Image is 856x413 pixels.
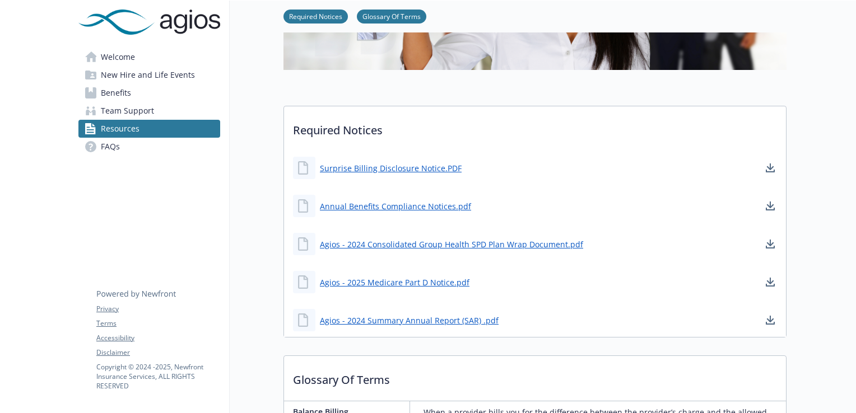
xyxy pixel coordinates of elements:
a: Agios - 2024 Consolidated Group Health SPD Plan Wrap Document.pdf [320,238,583,250]
a: Privacy [96,304,220,314]
a: New Hire and Life Events [78,66,220,84]
span: FAQs [101,138,120,156]
a: Welcome [78,48,220,66]
a: Annual Benefits Compliance Notices.pdf [320,200,471,212]
span: New Hire and Life Events [101,66,195,84]
a: Terms [96,318,220,328]
a: Accessibility [96,333,220,343]
a: Team Support [78,102,220,120]
span: Resources [101,120,139,138]
span: Benefits [101,84,131,102]
a: download document [764,161,777,175]
p: Required Notices [284,106,786,148]
p: Glossary Of Terms [284,356,786,397]
a: Resources [78,120,220,138]
a: FAQs [78,138,220,156]
span: Welcome [101,48,135,66]
p: Copyright © 2024 - 2025 , Newfront Insurance Services, ALL RIGHTS RESERVED [96,362,220,391]
a: Required Notices [283,11,348,21]
a: Surprise Billing Disclosure Notice.PDF [320,162,462,174]
a: Disclaimer [96,348,220,358]
a: Agios - 2025 Medicare Part D Notice.pdf [320,276,469,288]
a: download document [764,199,777,213]
a: download document [764,237,777,251]
a: Agios - 2024 Summary Annual Report (SAR) .pdf [320,315,499,326]
a: download document [764,313,777,327]
span: Team Support [101,102,154,120]
a: download document [764,275,777,289]
a: Glossary Of Terms [357,11,426,21]
a: Benefits [78,84,220,102]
